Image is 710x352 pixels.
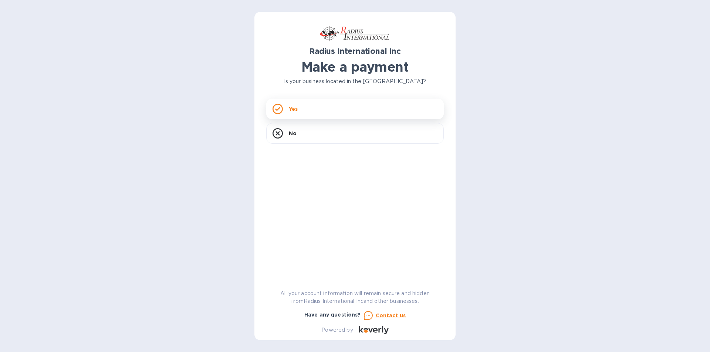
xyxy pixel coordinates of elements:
b: Have any questions? [304,312,361,318]
p: No [289,130,297,137]
p: Powered by [321,326,353,334]
p: All your account information will remain secure and hidden from Radius International Inc and othe... [266,290,444,305]
p: Is your business located in the [GEOGRAPHIC_DATA]? [266,78,444,85]
b: Radius International Inc [309,47,401,56]
h1: Make a payment [266,59,444,75]
p: Yes [289,105,298,113]
u: Contact us [376,312,406,318]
